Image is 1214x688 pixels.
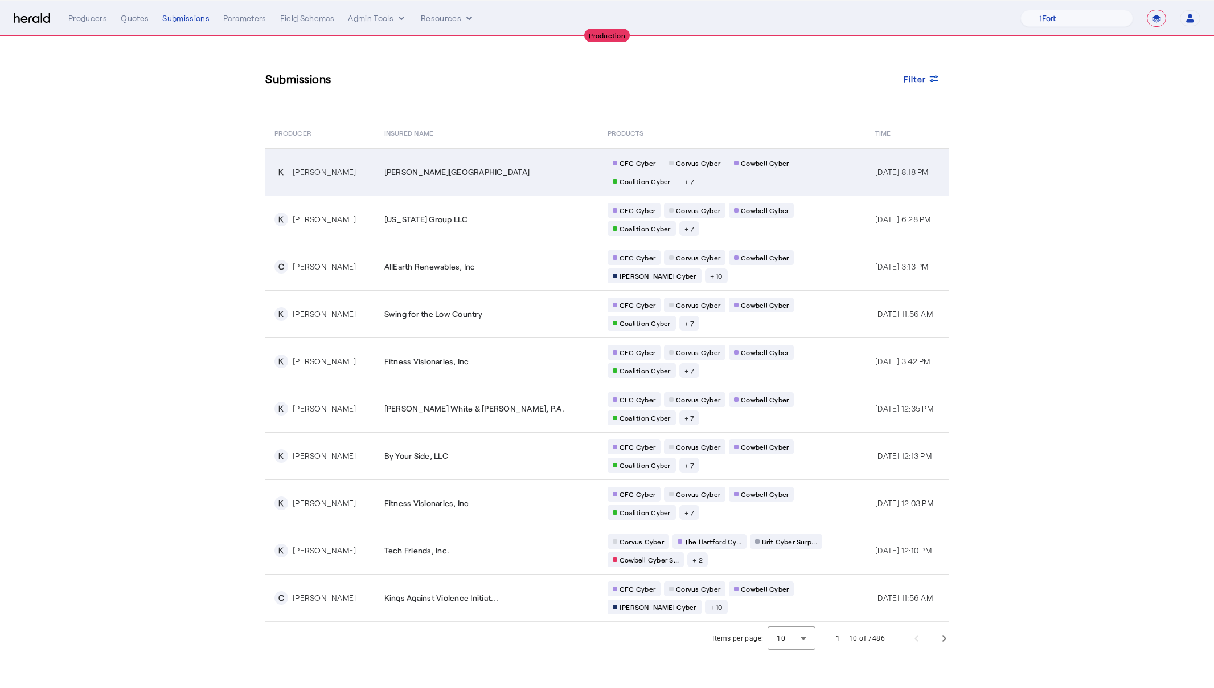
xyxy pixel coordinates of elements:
span: CFC Cyber [620,206,655,215]
div: [PERSON_NAME] [293,498,356,509]
button: Resources dropdown menu [421,13,475,24]
span: Swing for the Low Country [384,308,482,320]
span: [US_STATE] Group LLC [384,214,468,225]
button: internal dropdown menu [348,13,407,24]
div: Submissions [162,13,210,24]
div: C [274,260,288,274]
div: [PERSON_NAME] [293,592,356,604]
div: [PERSON_NAME] [293,214,356,225]
span: AllEarth Renewables, Inc [384,261,475,272]
table: Table view of all submissions by your platform [265,116,949,622]
span: Corvus Cyber [676,206,720,215]
span: Kings Against Violence Initiat... [384,592,498,604]
span: [DATE] 11:56 AM [875,593,933,602]
div: [PERSON_NAME] [293,261,356,272]
span: Coalition Cyber [620,366,671,375]
button: Filter [895,68,949,89]
span: Cowbell Cyber S... [620,555,679,564]
span: [DATE] 12:13 PM [875,451,932,461]
span: CFC Cyber [620,348,655,357]
span: PRODUCTS [608,127,644,138]
span: CFC Cyber [620,584,655,593]
span: Corvus Cyber [676,442,720,451]
button: Next page [930,625,958,652]
span: The Hartford Cy... [684,537,742,546]
span: Cowbell Cyber [741,490,789,499]
div: Producers [68,13,107,24]
span: Cowbell Cyber [741,300,789,310]
span: + 7 [684,319,695,328]
div: K [274,307,288,321]
h3: Submissions [265,71,331,87]
span: Insured Name [384,127,433,138]
div: K [274,165,288,179]
span: [DATE] 12:10 PM [875,545,932,555]
span: CFC Cyber [620,253,655,262]
div: [PERSON_NAME] [293,166,356,178]
span: + 7 [684,177,695,186]
span: + 10 [710,271,723,280]
span: + 7 [684,224,695,233]
span: Cowbell Cyber [741,253,789,262]
span: [DATE] 12:03 PM [875,498,933,508]
div: 1 – 10 of 7486 [836,633,885,644]
div: Production [584,29,630,42]
div: Items per page: [712,633,763,644]
span: Corvus Cyber [676,158,720,168]
div: Quotes [121,13,149,24]
span: Cowbell Cyber [741,442,789,451]
span: CFC Cyber [620,395,655,404]
span: [PERSON_NAME] Cyber [620,271,696,280]
span: Corvus Cyber [676,490,720,499]
span: Corvus Cyber [676,584,720,593]
span: By Your Side, LLC [384,450,448,462]
span: Cowbell Cyber [741,395,789,404]
div: K [274,213,288,226]
span: Fitness Visionaries, Inc [384,356,469,367]
div: Field Schemas [280,13,335,24]
span: CFC Cyber [620,490,655,499]
span: Tech Friends, Inc. [384,545,450,556]
span: Coalition Cyber [620,413,671,422]
span: CFC Cyber [620,442,655,451]
span: Corvus Cyber [676,348,720,357]
span: [PERSON_NAME] Cyber [620,602,696,612]
span: Coalition Cyber [620,461,671,470]
span: CFC Cyber [620,300,655,310]
span: + 7 [684,461,695,470]
span: Corvus Cyber [620,537,664,546]
span: + 10 [710,602,723,612]
div: [PERSON_NAME] [293,403,356,414]
span: [PERSON_NAME] White & [PERSON_NAME], P.A. [384,403,564,414]
span: [DATE] 11:56 AM [875,309,933,319]
span: Coalition Cyber [620,508,671,517]
span: Fitness Visionaries, Inc [384,498,469,509]
div: [PERSON_NAME] [293,450,356,462]
span: Filter [904,73,926,85]
div: K [274,449,288,463]
div: [PERSON_NAME] [293,545,356,556]
div: C [274,591,288,605]
div: Parameters [223,13,266,24]
span: Brit Cyber Surp... [762,537,817,546]
span: Corvus Cyber [676,253,720,262]
span: + 7 [684,508,695,517]
span: Coalition Cyber [620,224,671,233]
div: K [274,355,288,368]
span: + 7 [684,366,695,375]
span: [PERSON_NAME][GEOGRAPHIC_DATA] [384,166,530,178]
div: K [274,544,288,557]
span: Cowbell Cyber [741,206,789,215]
span: Coalition Cyber [620,319,671,328]
span: + 7 [684,413,695,422]
span: Cowbell Cyber [741,158,789,168]
span: Coalition Cyber [620,177,671,186]
img: Herald Logo [14,13,50,24]
div: [PERSON_NAME] [293,356,356,367]
span: Time [875,127,891,138]
span: Corvus Cyber [676,300,720,310]
span: [DATE] 3:42 PM [875,356,930,366]
span: [DATE] 6:28 PM [875,214,931,224]
div: K [274,402,288,416]
span: PRODUCER [274,127,311,138]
